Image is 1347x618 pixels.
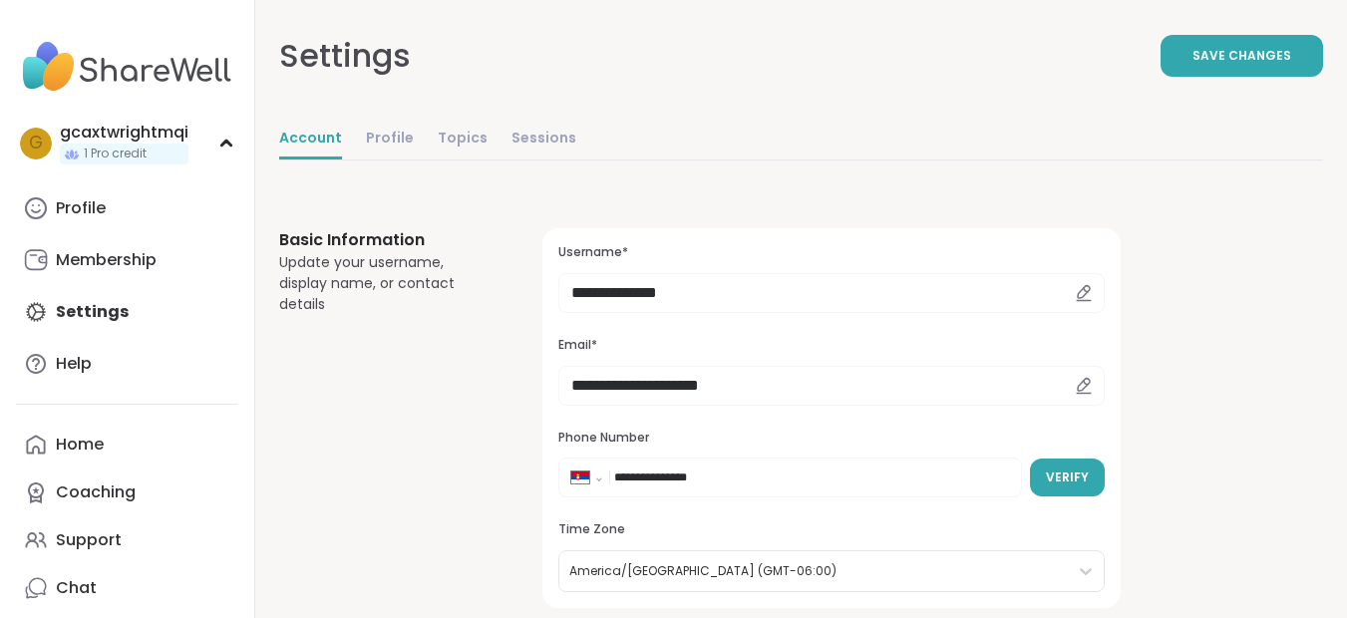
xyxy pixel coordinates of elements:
span: g [29,131,43,156]
a: Coaching [16,468,238,516]
h3: Email* [558,337,1105,354]
button: Save Changes [1161,35,1323,77]
h3: Phone Number [558,430,1105,447]
div: Support [56,529,122,551]
a: Profile [366,120,414,159]
h3: Basic Information [279,228,495,252]
h3: Username* [558,244,1105,261]
a: Membership [16,236,238,284]
h3: Time Zone [558,521,1105,538]
a: Help [16,340,238,388]
div: Coaching [56,481,136,503]
a: Support [16,516,238,564]
a: Chat [16,564,238,612]
span: 1 Pro credit [84,146,147,162]
a: Account [279,120,342,159]
div: Home [56,434,104,456]
span: Save Changes [1192,47,1291,65]
div: Membership [56,249,157,271]
button: Verify [1030,459,1105,496]
div: Profile [56,197,106,219]
div: Help [56,353,92,375]
a: Profile [16,184,238,232]
div: gcaxtwrightmqi [60,122,188,144]
img: ShareWell Nav Logo [16,32,238,102]
div: Settings [279,32,411,80]
a: Home [16,421,238,468]
div: Update your username, display name, or contact details [279,252,495,315]
div: Chat [56,577,97,599]
a: Topics [438,120,488,159]
span: Verify [1046,468,1089,486]
a: Sessions [511,120,576,159]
